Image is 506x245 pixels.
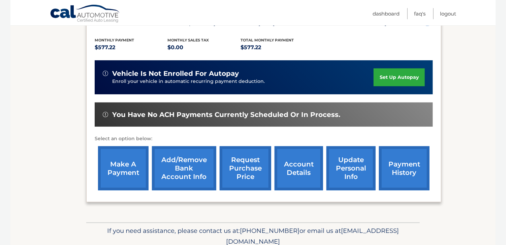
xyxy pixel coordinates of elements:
[95,135,433,143] p: Select an option below:
[220,146,271,190] a: request purchase price
[275,146,323,190] a: account details
[152,146,216,190] a: Add/Remove bank account info
[241,43,314,52] p: $577.22
[112,78,374,85] p: Enroll your vehicle in automatic recurring payment deduction.
[95,38,134,42] span: Monthly Payment
[112,69,239,78] span: vehicle is not enrolled for autopay
[95,43,168,52] p: $577.22
[241,38,294,42] span: Total Monthly Payment
[103,71,108,76] img: alert-white.svg
[379,146,430,190] a: payment history
[98,146,149,190] a: make a payment
[168,43,241,52] p: $0.00
[440,8,456,19] a: Logout
[240,227,299,235] span: [PHONE_NUMBER]
[50,4,121,24] a: Cal Automotive
[103,112,108,117] img: alert-white.svg
[112,111,340,119] span: You have no ACH payments currently scheduled or in process.
[414,8,425,19] a: FAQ's
[168,38,209,42] span: Monthly sales Tax
[374,68,425,86] a: set up autopay
[373,8,400,19] a: Dashboard
[326,146,376,190] a: update personal info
